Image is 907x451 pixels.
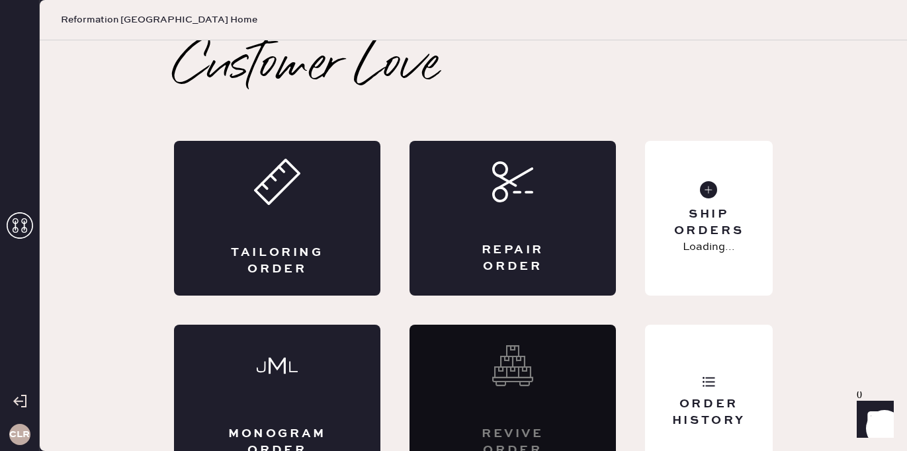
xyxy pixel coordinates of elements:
[61,13,257,26] span: Reformation [GEOGRAPHIC_DATA] Home
[656,206,762,239] div: Ship Orders
[656,396,762,429] div: Order History
[227,245,327,278] div: Tailoring Order
[9,430,30,439] h3: CLR
[174,40,439,93] h2: Customer Love
[462,242,563,275] div: Repair Order
[683,239,735,255] p: Loading...
[844,391,901,448] iframe: Front Chat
